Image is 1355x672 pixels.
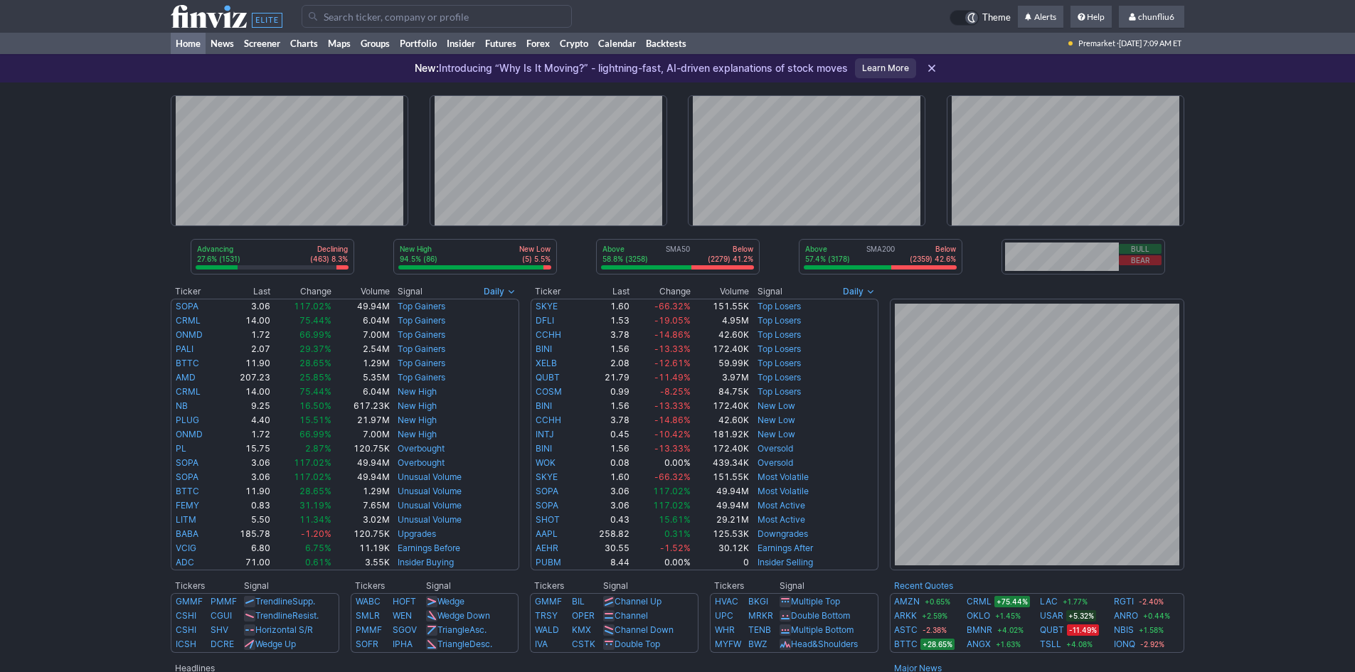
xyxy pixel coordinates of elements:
[535,610,558,621] a: TRSY
[967,609,990,623] a: OKLO
[221,328,271,342] td: 1.72
[805,244,850,254] p: Above
[398,471,462,482] a: Unusual Volume
[305,443,331,454] span: 2.87%
[332,385,390,399] td: 6.04M
[1040,623,1064,637] a: QUBT
[839,284,878,299] button: Signals interval
[535,596,562,607] a: GMMF
[708,244,753,254] p: Below
[572,639,595,649] a: CSTK
[398,329,445,340] a: Top Gainers
[758,557,813,567] a: Insider Selling
[398,443,445,454] a: Overbought
[580,370,630,385] td: 21.79
[299,343,331,354] span: 29.37%
[176,315,201,326] a: CRML
[894,580,953,591] a: Recent Quotes
[255,596,315,607] a: TrendlineSupp.
[535,624,559,635] a: WALD
[715,624,735,635] a: WHR
[221,498,271,513] td: 0.83
[536,358,557,368] a: XELB
[602,254,648,264] p: 58.8% (3258)
[758,343,801,354] a: Top Losers
[894,594,920,609] a: AMZN
[758,315,801,326] a: Top Losers
[332,470,390,484] td: 49.94M
[691,413,750,427] td: 42.60K
[393,596,416,607] a: HOFT
[221,413,271,427] td: 4.40
[654,301,691,311] span: -66.32%
[332,484,390,498] td: 1.29M
[197,254,240,264] p: 27.6% (1531)
[299,372,331,383] span: 25.85%
[580,328,630,342] td: 3.78
[536,400,552,411] a: BINI
[239,33,285,54] a: Screener
[393,639,413,649] a: IPHA
[580,484,630,498] td: 3.06
[950,10,1011,26] a: Theme
[332,328,390,342] td: 7.00M
[691,314,750,328] td: 4.95M
[393,610,412,621] a: WEN
[615,596,661,607] a: Channel Up
[415,62,439,74] span: New:
[221,456,271,470] td: 3.06
[469,624,487,635] span: Asc.
[398,528,436,539] a: Upgrades
[332,413,390,427] td: 21.97M
[437,624,487,635] a: TriangleAsc.
[176,596,203,607] a: GMMF
[299,329,331,340] span: 66.99%
[580,413,630,427] td: 3.78
[332,442,390,456] td: 120.75K
[580,399,630,413] td: 1.56
[758,415,795,425] a: New Low
[691,370,750,385] td: 3.97M
[654,429,691,439] span: -10.42%
[221,484,271,498] td: 11.90
[1040,637,1061,651] a: TSLL
[1040,594,1058,609] a: LAC
[653,500,691,511] span: 117.02%
[572,624,591,635] a: KMX
[299,429,331,439] span: 66.99%
[536,415,561,425] a: CCHH
[398,343,445,354] a: Top Gainers
[691,299,750,314] td: 151.55K
[894,637,918,651] a: BTTC
[332,370,390,385] td: 5.35M
[176,343,193,354] a: PALI
[211,624,228,635] a: SHV
[910,254,956,264] p: (2359) 42.6%
[536,315,554,326] a: DFLI
[176,528,198,539] a: BABA
[536,343,552,354] a: BINI
[654,315,691,326] span: -19.05%
[1119,33,1181,54] span: [DATE] 7:09 AM ET
[660,386,691,397] span: -8.25%
[176,624,196,635] a: CSHI
[395,33,442,54] a: Portfolio
[630,284,691,299] th: Change
[176,514,196,525] a: LITM
[536,543,558,553] a: AEHR
[910,244,956,254] p: Below
[398,286,423,297] span: Signal
[255,639,296,649] a: Wedge Up
[601,244,755,265] div: SMA50
[536,528,558,539] a: AAPL
[708,254,753,264] p: (2279) 41.2%
[602,244,648,254] p: Above
[255,610,319,621] a: TrendlineResist.
[758,286,782,297] span: Signal
[221,442,271,456] td: 15.75
[211,596,237,607] a: PMMF
[653,486,691,496] span: 117.02%
[310,254,348,264] p: (463) 8.3%
[758,486,809,496] a: Most Volatile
